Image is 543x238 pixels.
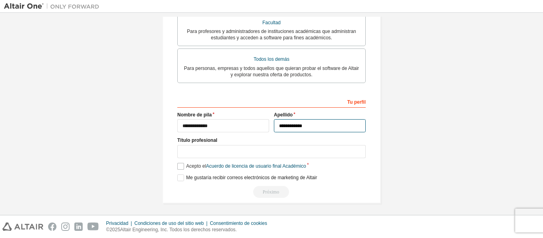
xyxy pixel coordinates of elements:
font: Altair Engineering, Inc. Todos los derechos reservados. [120,227,237,232]
font: Académico [282,163,306,169]
font: Facultad [262,20,281,25]
font: Condiciones de uso del sitio web [134,221,204,226]
img: altair_logo.svg [2,223,43,231]
font: Apellido [274,112,293,118]
font: Acuerdo de licencia de usuario final [206,163,281,169]
font: Título profesional [177,137,217,143]
font: 2025 [110,227,120,232]
font: Acepto el [186,163,206,169]
div: Email already exists [177,186,366,198]
font: Nombre de pila [177,112,212,118]
font: Para personas, empresas y todos aquellos que quieran probar el software de Altair y explorar nues... [184,66,359,77]
font: © [106,227,110,232]
img: facebook.svg [48,223,56,231]
img: instagram.svg [61,223,70,231]
img: linkedin.svg [74,223,83,231]
font: Tu perfil [347,99,366,105]
font: Todos los demás [254,56,289,62]
font: Privacidad [106,221,128,226]
font: Para profesores y administradores de instituciones académicas que administran estudiantes y acced... [187,29,356,41]
img: youtube.svg [87,223,99,231]
img: Altair Uno [4,2,103,10]
font: Me gustaría recibir correos electrónicos de marketing de Altair [186,175,317,180]
font: Consentimiento de cookies [210,221,267,226]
